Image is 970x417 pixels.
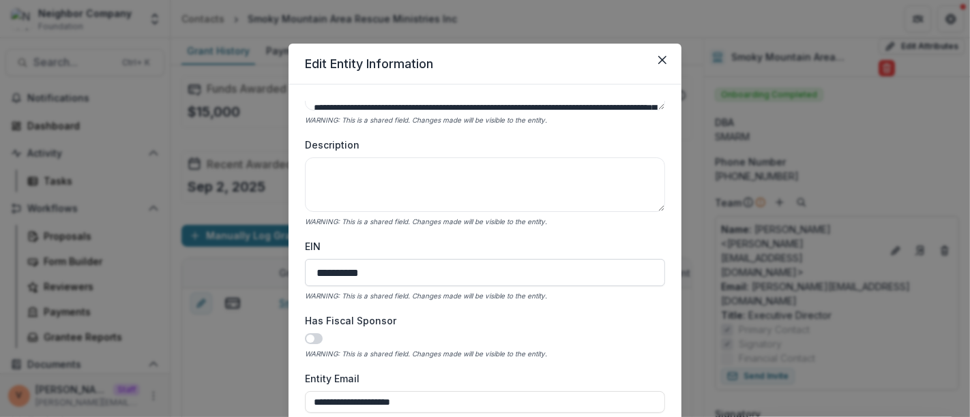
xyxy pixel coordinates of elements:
i: WARNING: This is a shared field. Changes made will be visible to the entity. [305,116,547,124]
label: Has Fiscal Sponsor [305,313,657,328]
i: WARNING: This is a shared field. Changes made will be visible to the entity. [305,350,547,358]
i: WARNING: This is a shared field. Changes made will be visible to the entity. [305,217,547,226]
button: Close [651,49,673,71]
i: WARNING: This is a shared field. Changes made will be visible to the entity. [305,292,547,300]
label: EIN [305,239,657,253]
header: Edit Entity Information [289,44,681,84]
label: Description [305,138,657,152]
label: Entity Email [305,371,657,386]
